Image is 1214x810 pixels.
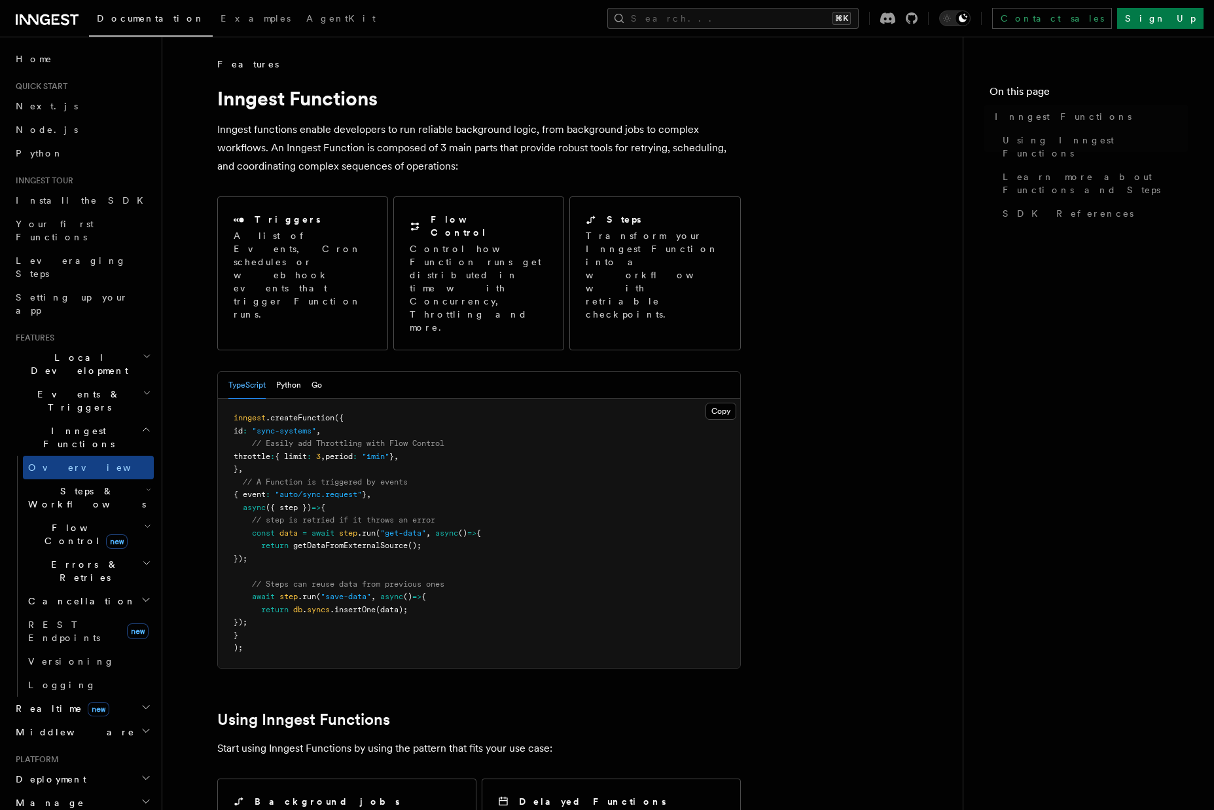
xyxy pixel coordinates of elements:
[421,592,426,601] span: {
[371,592,376,601] span: ,
[403,592,412,601] span: ()
[88,702,109,716] span: new
[316,452,321,461] span: 3
[435,528,458,538] span: async
[10,697,154,720] button: Realtimenew
[234,631,238,640] span: }
[234,554,247,563] span: });
[330,605,376,614] span: .insertOne
[255,795,400,808] h2: Background jobs
[213,4,298,35] a: Examples
[312,503,321,512] span: =>
[316,592,321,601] span: (
[321,452,325,461] span: ,
[234,464,238,473] span: }
[234,413,266,422] span: inngest
[243,477,408,487] span: // A Function is triggered by events
[997,128,1188,165] a: Using Inngest Functions
[334,413,344,422] span: ({
[221,13,291,24] span: Examples
[106,534,128,549] span: new
[10,424,141,451] span: Inngest Functions
[266,490,270,499] span: :
[389,452,394,461] span: }
[607,8,859,29] button: Search...⌘K
[476,528,481,538] span: {
[16,101,78,111] span: Next.js
[316,426,321,435] span: ,
[307,605,330,614] span: syncs
[234,617,247,627] span: });
[325,452,353,461] span: period
[10,702,109,715] span: Realtime
[519,795,666,808] h2: Delayed Functions
[380,528,426,538] span: "get-data"
[339,528,357,538] span: step
[10,249,154,285] a: Leveraging Steps
[380,592,403,601] span: async
[10,175,73,186] span: Inngest tour
[10,456,154,697] div: Inngest Functions
[252,426,316,435] span: "sync-systems"
[261,541,289,550] span: return
[997,165,1188,202] a: Learn more about Functions and Steps
[10,141,154,165] a: Python
[16,255,126,279] span: Leveraging Steps
[270,452,275,461] span: :
[467,528,476,538] span: =>
[412,592,421,601] span: =>
[238,464,243,473] span: ,
[97,13,205,24] span: Documentation
[321,592,371,601] span: "save-data"
[276,372,301,399] button: Python
[23,479,154,516] button: Steps & Workflows
[10,382,154,419] button: Events & Triggers
[28,462,163,473] span: Overview
[261,605,289,614] span: return
[376,528,380,538] span: (
[408,541,421,550] span: ();
[362,452,389,461] span: "1min"
[10,351,143,377] span: Local Development
[275,452,307,461] span: { limit
[23,613,154,650] a: REST Endpointsnew
[28,619,100,643] span: REST Endpoints
[306,13,376,24] span: AgentKit
[302,528,307,538] span: =
[10,767,154,791] button: Deployment
[366,490,371,499] span: ,
[28,680,96,690] span: Logging
[217,120,741,175] p: Inngest functions enable developers to run reliable background logic, from background jobs to com...
[217,86,741,110] h1: Inngest Functions
[607,213,641,226] h2: Steps
[16,124,78,135] span: Node.js
[321,503,325,512] span: {
[234,643,243,652] span: );
[252,592,275,601] span: await
[410,242,548,334] p: Control how Function runs get distributed in time with Concurrency, Throttling and more.
[23,485,146,511] span: Steps & Workflows
[279,592,298,601] span: step
[217,196,388,350] a: TriggersA list of Events, Cron schedules or webhook events that trigger Function runs.
[458,528,467,538] span: ()
[255,213,321,226] h2: Triggers
[89,4,213,37] a: Documentation
[10,333,54,343] span: Features
[23,595,136,608] span: Cancellation
[312,528,334,538] span: await
[10,419,154,456] button: Inngest Functions
[228,372,266,399] button: TypeScript
[10,285,154,322] a: Setting up your app
[832,12,851,25] kbd: ⌘K
[275,490,362,499] span: "auto/sync.request"
[939,10,971,26] button: Toggle dark mode
[28,656,115,667] span: Versioning
[10,388,143,414] span: Events & Triggers
[10,47,154,71] a: Home
[293,541,408,550] span: getDataFromExternalSource
[10,754,59,765] span: Platform
[705,403,736,420] button: Copy
[23,456,154,479] a: Overview
[10,212,154,249] a: Your first Functions
[995,110,1132,123] span: Inngest Functions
